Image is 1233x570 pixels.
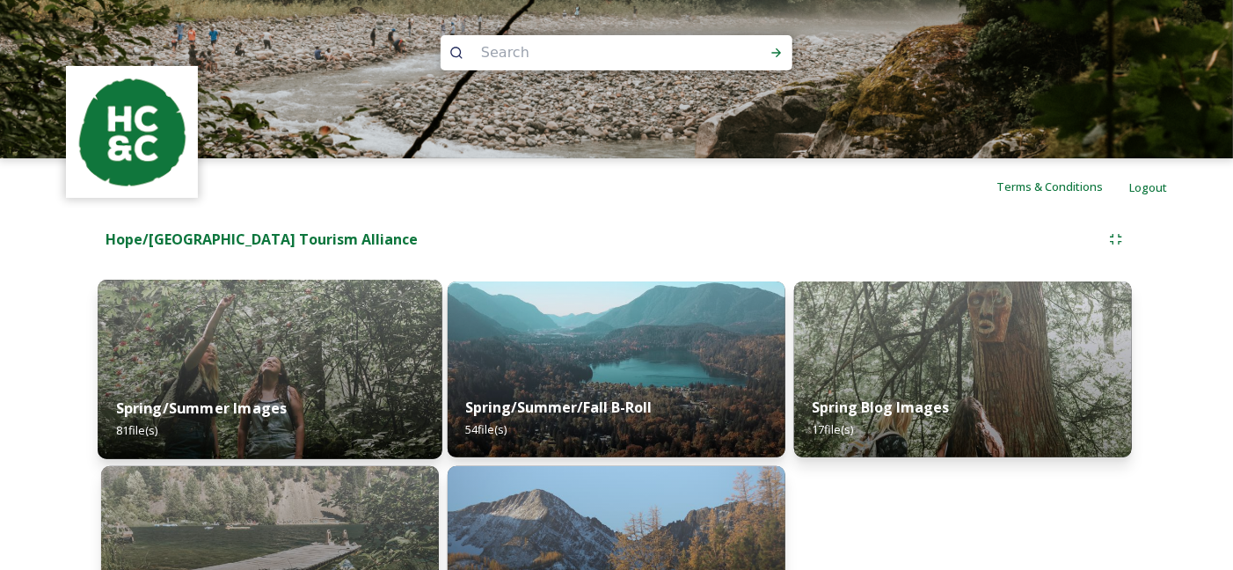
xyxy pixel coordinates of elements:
[116,398,288,418] strong: Spring/Summer Images
[69,69,196,196] img: logo.png
[465,421,507,437] span: 54 file(s)
[448,281,785,457] img: Py5bC3IF0hwAAAAAAABW8w1.jpg
[794,281,1132,457] img: sr7-hcc-56.jpg
[812,421,853,437] span: 17 file(s)
[472,33,713,72] input: Search
[812,398,949,417] strong: Spring Blog Images
[1129,179,1167,195] span: Logout
[465,398,652,417] strong: Spring/Summer/Fall B-Roll
[116,422,158,438] span: 81 file(s)
[106,230,418,249] strong: Hope/[GEOGRAPHIC_DATA] Tourism Alliance
[98,280,442,459] img: sr7-hcc-48.jpg
[996,176,1129,197] a: Terms & Conditions
[996,179,1103,194] span: Terms & Conditions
